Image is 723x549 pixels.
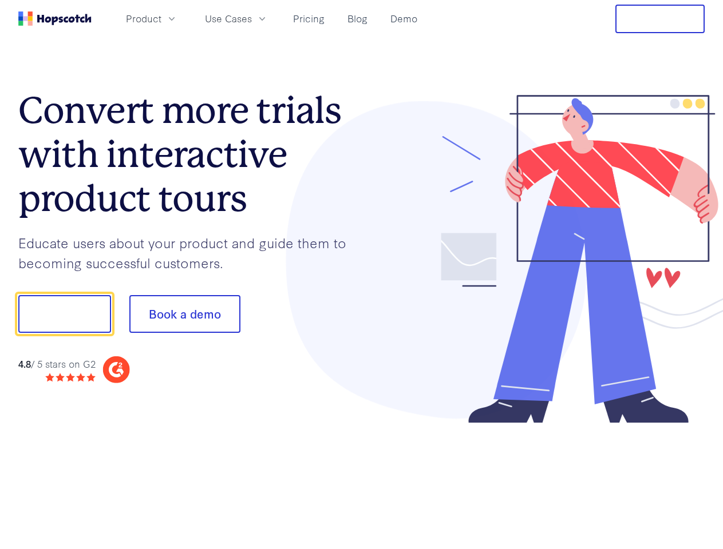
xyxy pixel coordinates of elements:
strong: 4.8 [18,357,31,370]
a: Home [18,11,92,26]
a: Blog [343,9,372,28]
span: Product [126,11,161,26]
button: Show me! [18,295,111,333]
span: Use Cases [205,11,252,26]
button: Product [119,9,184,28]
h1: Convert more trials with interactive product tours [18,89,362,220]
button: Free Trial [615,5,705,33]
button: Book a demo [129,295,240,333]
a: Demo [386,9,422,28]
a: Pricing [289,9,329,28]
button: Use Cases [198,9,275,28]
p: Educate users about your product and guide them to becoming successful customers. [18,233,362,272]
div: / 5 stars on G2 [18,357,96,371]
